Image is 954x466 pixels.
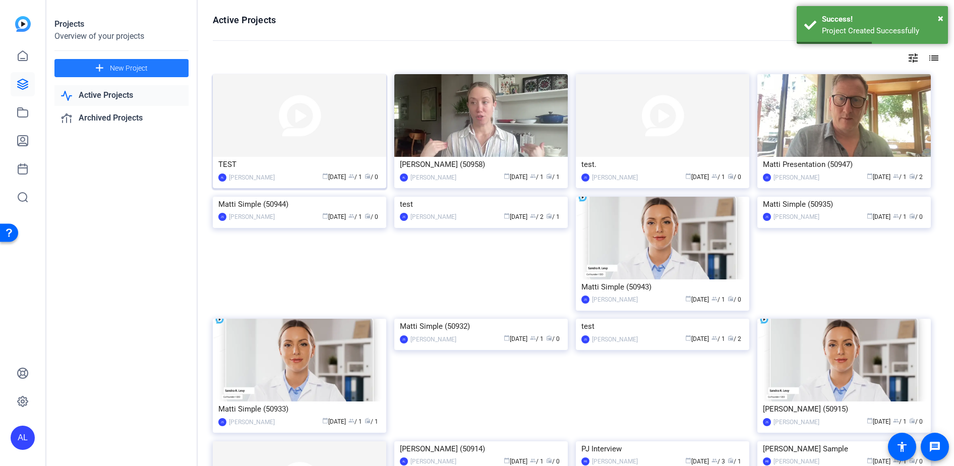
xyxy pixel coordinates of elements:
[400,441,562,456] div: [PERSON_NAME] (50914)
[867,418,890,425] span: [DATE]
[773,417,819,427] div: [PERSON_NAME]
[927,52,939,64] mat-icon: list
[400,173,408,182] div: AL
[711,296,725,303] span: / 1
[763,418,771,426] div: JS
[763,457,771,465] div: PB
[581,457,589,465] div: PB
[685,173,691,179] span: calendar_today
[348,213,354,219] span: group
[365,213,371,219] span: radio
[867,213,890,220] span: [DATE]
[711,173,725,181] span: / 1
[728,296,741,303] span: / 0
[685,457,691,463] span: calendar_today
[530,457,536,463] span: group
[592,295,638,305] div: [PERSON_NAME]
[685,173,709,181] span: [DATE]
[322,173,328,179] span: calendar_today
[893,173,907,181] span: / 1
[546,213,560,220] span: / 1
[581,173,589,182] div: JS
[893,418,907,425] span: / 1
[896,441,908,453] mat-icon: accessibility
[909,418,915,424] span: radio
[581,441,744,456] div: PJ Interview
[530,335,536,341] span: group
[322,173,346,181] span: [DATE]
[728,296,734,302] span: radio
[763,401,925,417] div: [PERSON_NAME] (50915)
[763,213,771,221] div: JS
[938,12,943,24] span: ×
[54,18,189,30] div: Projects
[365,418,371,424] span: radio
[763,197,925,212] div: Matti Simple (50935)
[54,30,189,42] div: Overview of your projects
[581,319,744,334] div: test
[504,457,510,463] span: calendar_today
[504,335,510,341] span: calendar_today
[685,458,709,465] span: [DATE]
[822,25,940,37] div: Project Created Successfully
[685,335,709,342] span: [DATE]
[365,173,378,181] span: / 0
[711,457,718,463] span: group
[530,458,544,465] span: / 1
[400,457,408,465] div: AL
[763,441,925,456] div: [PERSON_NAME] Sample
[893,213,907,220] span: / 1
[728,457,734,463] span: radio
[218,197,381,212] div: Matti Simple (50944)
[348,173,354,179] span: group
[410,172,456,183] div: [PERSON_NAME]
[322,418,328,424] span: calendar_today
[218,213,226,221] div: JS
[909,418,923,425] span: / 0
[867,213,873,219] span: calendar_today
[546,335,560,342] span: / 0
[348,418,354,424] span: group
[546,173,560,181] span: / 1
[530,173,536,179] span: group
[546,457,552,463] span: radio
[400,197,562,212] div: test
[218,401,381,417] div: Matti Simple (50933)
[546,458,560,465] span: / 0
[546,213,552,219] span: radio
[685,296,691,302] span: calendar_today
[110,63,148,74] span: New Project
[218,418,226,426] div: JS
[909,173,915,179] span: radio
[893,458,907,465] span: / 1
[11,426,35,450] div: AL
[218,173,226,182] div: AL
[504,173,510,179] span: calendar_today
[213,14,276,26] h1: Active Projects
[546,335,552,341] span: radio
[410,212,456,222] div: [PERSON_NAME]
[581,296,589,304] div: JS
[400,157,562,172] div: [PERSON_NAME] (50958)
[15,16,31,32] img: blue-gradient.svg
[504,173,527,181] span: [DATE]
[365,213,378,220] span: / 0
[322,213,346,220] span: [DATE]
[348,213,362,220] span: / 1
[893,418,899,424] span: group
[728,458,741,465] span: / 1
[909,213,915,219] span: radio
[929,441,941,453] mat-icon: message
[54,108,189,129] a: Archived Projects
[504,213,510,219] span: calendar_today
[867,457,873,463] span: calendar_today
[546,173,552,179] span: radio
[685,335,691,341] span: calendar_today
[218,157,381,172] div: TEST
[530,213,536,219] span: group
[763,157,925,172] div: Matti Presentation (50947)
[711,296,718,302] span: group
[322,418,346,425] span: [DATE]
[867,173,873,179] span: calendar_today
[822,14,940,25] div: Success!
